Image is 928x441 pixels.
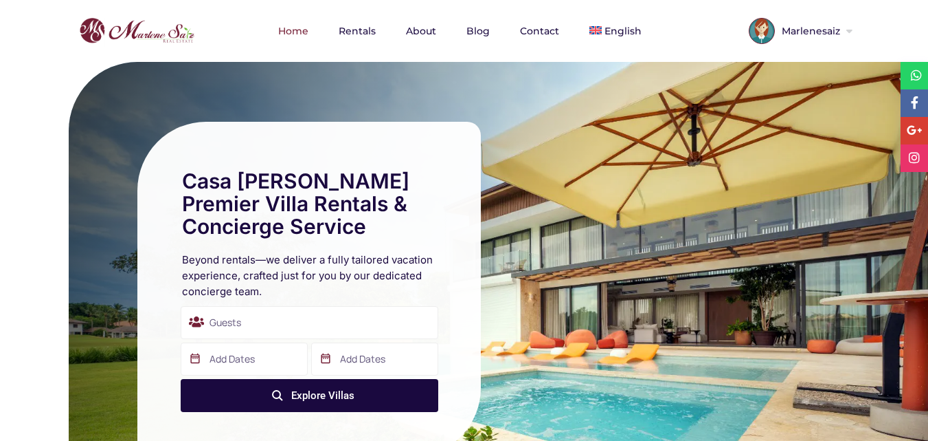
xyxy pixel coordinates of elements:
div: Guests [181,306,438,339]
span: English [604,25,642,37]
button: Explore Villas [181,379,438,412]
img: logo [76,14,198,47]
span: Marlenesaiz [775,26,844,36]
h1: Casa [PERSON_NAME] Premier Villa Rentals & Concierge Service [182,170,436,238]
input: Add Dates [311,343,438,376]
h2: Beyond rentals—we deliver a fully tailored vacation experience, crafted just for you by our dedic... [182,252,436,299]
input: Add Dates [181,343,308,376]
